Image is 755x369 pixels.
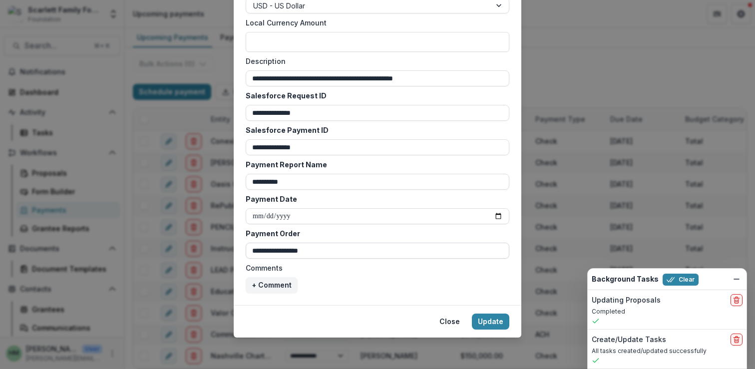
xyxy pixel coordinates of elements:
label: Salesforce Request ID [246,90,503,101]
button: Update [472,314,509,330]
button: + Comment [246,277,298,293]
p: Completed [592,307,743,316]
button: Clear [663,274,699,286]
label: Description [246,56,503,66]
button: Close [433,314,466,330]
p: All tasks created/updated successfully [592,347,743,356]
h2: Background Tasks [592,275,659,284]
button: delete [731,294,743,306]
button: delete [731,334,743,346]
button: Dismiss [731,273,743,285]
label: Payment Order [246,228,503,239]
label: Payment Date [246,194,503,204]
label: Payment Report Name [246,159,503,170]
h2: Create/Update Tasks [592,336,666,344]
h2: Updating Proposals [592,296,661,305]
label: Local Currency Amount [246,17,503,28]
label: Comments [246,263,503,273]
label: Salesforce Payment ID [246,125,503,135]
